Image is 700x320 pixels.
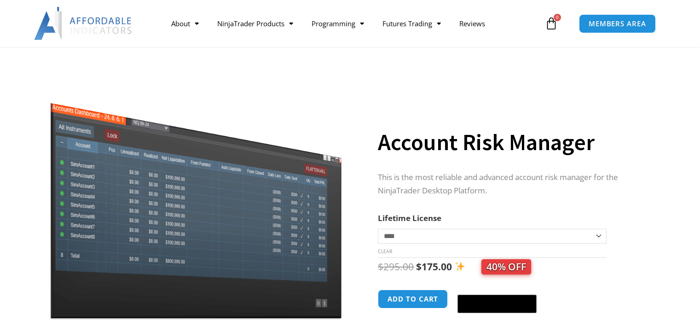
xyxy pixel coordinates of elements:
[378,290,448,308] button: Add to cart
[162,13,208,34] a: About
[373,13,450,34] a: Futures Trading
[579,14,656,33] a: MEMBERS AREA
[450,13,494,34] a: Reviews
[48,84,344,320] img: Screenshot 2024-08-26 15462845454
[554,14,561,21] span: 0
[162,13,543,34] nav: Menu
[455,262,465,271] img: ✨
[457,295,537,313] button: Buy with GPay
[416,260,422,273] span: $
[378,213,441,223] label: Lifetime License
[481,259,531,274] span: 40% OFF
[378,126,647,158] h1: Account Risk Manager
[34,7,133,40] img: LogoAI | Affordable Indicators – NinjaTrader
[531,10,572,37] a: 0
[378,171,647,198] p: This is the most reliable and advanced account risk manager for the NinjaTrader Desktop Platform.
[416,260,452,273] bdi: 175.00
[302,13,373,34] a: Programming
[378,260,414,273] bdi: 295.00
[456,288,538,292] iframe: Secure express checkout frame
[589,20,646,27] span: MEMBERS AREA
[378,260,383,273] span: $
[378,248,392,255] a: Clear options
[208,13,302,34] a: NinjaTrader Products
